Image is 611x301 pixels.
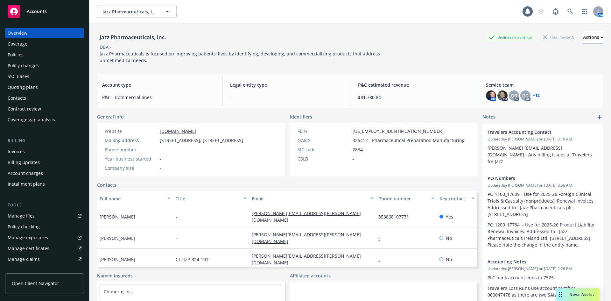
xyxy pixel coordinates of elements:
img: photo [486,90,496,101]
div: Total Rewards [540,33,578,41]
span: 2834 [353,146,363,153]
a: Quoting plans [5,82,84,92]
a: Chimerix, Inc. [104,289,133,295]
a: Coverage gap analysis [5,115,84,125]
div: Key contact [439,195,468,202]
a: Start snowing [535,5,547,18]
a: Contacts [5,93,84,103]
div: Phone number [378,195,427,202]
div: DBA: - [100,44,111,50]
a: Policies [5,50,84,60]
span: Jazz Pharmaceuticals is focused on improving patients' lives by identifying, developing, and comm... [100,51,381,63]
a: Manage exposures [5,233,84,243]
a: Account charges [5,168,84,178]
div: Company size [105,165,157,171]
div: Account charges [8,168,43,178]
div: Coverage gap analysis [8,115,55,125]
span: 325412 - Pharmaceutical Preparation Manufacturing [353,137,465,144]
span: - [160,155,161,162]
div: Coverage [8,39,27,49]
button: Title [173,191,249,206]
p: PO 1100_17609 - Use for 2025-26 Foreign Clinical Trials & Casualty (nonproducts) Renewal Invoices... [488,191,598,218]
div: Business Insurance [486,33,535,41]
span: Accounting Notes [488,258,582,265]
div: Manage files [8,211,35,221]
div: Mailing address [105,137,157,144]
span: Service team [486,82,598,88]
a: +12 [533,94,540,97]
span: No [446,256,452,263]
span: Open Client Navigator [12,280,59,287]
a: Manage certificates [5,243,84,254]
a: SSC Cases [5,71,84,82]
div: Full name [100,195,164,202]
a: Manage BORs [5,265,84,275]
span: [PERSON_NAME] [100,213,135,220]
a: Coverage [5,39,84,49]
div: NAICS [298,137,350,144]
span: Accounts [27,9,47,14]
div: FEIN [298,128,350,134]
p: PO 1200_17784 - Use for 2025-26 Product Liability Renewal Invoices. Addressed to - Jazz Pharmaceu... [488,221,598,248]
span: Identifiers [290,113,312,120]
a: Report a Bug [549,5,562,18]
div: Website [105,128,157,134]
div: Email [252,195,366,202]
span: - [230,94,342,101]
div: Tools [5,202,84,208]
span: Notes [482,113,495,121]
a: Manage files [5,211,84,221]
a: Accounts [5,3,84,20]
span: - [160,165,161,171]
span: [STREET_ADDRESS], [STREET_ADDRESS] [160,137,243,144]
div: Contract review [8,104,41,114]
span: Nova Assist [569,292,594,297]
span: Yes [446,213,453,220]
span: Jazz Pharmaceuticals, Inc. [102,8,158,15]
span: - [176,213,177,220]
a: Search [564,5,577,18]
span: Updated by [PERSON_NAME] on [DATE] 8:56 AM [488,183,598,188]
p: Travelers Loss Runs use account number 000047478 as there are two SAIs linked. [488,285,598,298]
a: Switch app [579,5,591,18]
div: Manage BORs [8,265,38,275]
a: - [378,235,385,241]
a: Named insureds [97,272,133,279]
div: PO NumbersUpdatedby [PERSON_NAME] on [DATE] 8:56 AMPO 1100_17609 - Use for 2025-26 Foreign Clinic... [482,170,603,253]
div: Drag to move [556,288,564,301]
span: DG [522,92,529,99]
img: photo [497,90,508,101]
div: Manage exposures [8,233,48,243]
span: - [353,155,354,162]
a: Policy checking [5,222,84,232]
a: 353868107771 [378,214,414,220]
a: - [378,256,385,262]
div: Policy changes [8,61,39,71]
a: Overview [5,28,84,38]
span: Travelers Accounting Contact [488,129,582,135]
button: Full name [97,191,173,206]
div: Invoices [8,147,25,157]
span: P&C - Commercial lines [102,94,214,101]
a: [DOMAIN_NAME] [160,128,196,134]
div: Year business started [105,155,157,162]
span: - [176,235,177,241]
button: Email [249,191,376,206]
a: Invoices [5,147,84,157]
span: $81,780.84 [358,94,470,101]
button: Actions [583,31,603,44]
div: Actions [583,31,603,43]
span: [PERSON_NAME] [EMAIL_ADDRESS][DOMAIN_NAME] - Any billing issues at Travelers for Jazz [488,145,593,164]
span: [US_EMPLOYER_IDENTIFICATION_NUMBER] [353,128,444,134]
a: Contacts [97,182,116,188]
div: Contacts [8,93,26,103]
div: Manage certificates [8,243,49,254]
div: Title [176,195,240,202]
span: Legal entity type [230,82,342,88]
div: Billing [5,138,84,144]
a: Billing updates [5,157,84,168]
div: SIC code [298,146,350,153]
a: [PERSON_NAME][EMAIL_ADDRESS][PERSON_NAME][DOMAIN_NAME] [252,253,361,266]
span: [PERSON_NAME] [100,256,135,263]
span: General info [97,113,124,120]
